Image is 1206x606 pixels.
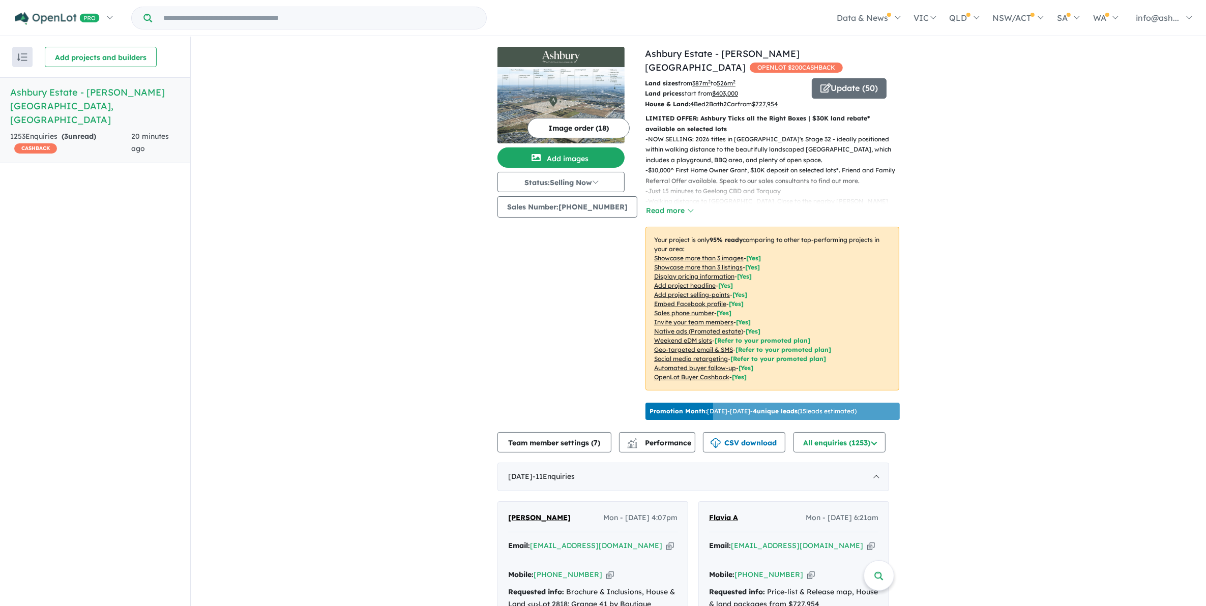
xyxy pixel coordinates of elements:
span: [ Yes ] [732,291,747,298]
p: - Just 15 minutes to Geelong CBD and Torquay [645,186,907,196]
img: Ashbury Estate - Armstrong Creek Logo [502,51,621,63]
b: 4 unique leads [753,407,798,415]
img: Openlot PRO Logo White [15,12,100,25]
u: Invite your team members [654,318,733,326]
u: 387 m [692,79,711,87]
u: Weekend eDM slots [654,337,712,344]
button: Copy [666,540,674,551]
span: Flavia A [709,513,738,522]
p: from [645,78,804,88]
span: 20 minutes ago [131,132,169,153]
button: Read more [645,205,693,217]
button: All enquiries (1253) [793,432,886,452]
u: 2 [705,100,709,108]
img: bar-chart.svg [627,442,637,448]
p: LIMITED OFFER: Ashbury Ticks all the Right Boxes | $30K land rebate* available on selected lots [645,113,899,134]
button: Copy [867,540,875,551]
button: CSV download [703,432,785,452]
span: [ Yes ] [718,282,733,289]
span: [Yes] [746,327,760,335]
button: Add images [497,147,625,168]
u: Showcase more than 3 images [654,254,744,262]
span: [Yes] [739,364,753,372]
b: Land prices [645,89,682,97]
a: [PHONE_NUMBER] [534,570,602,579]
span: to [711,79,736,87]
p: Bed Bath Car from [645,99,804,109]
b: 95 % ready [710,236,743,244]
a: Flavia A [709,512,738,524]
span: [ Yes ] [729,300,744,308]
button: Image order (18) [527,118,630,138]
span: [ Yes ] [717,309,731,317]
p: Your project is only comparing to other top-performing projects in your area: - - - - - - - - - -... [645,227,899,390]
u: Embed Facebook profile [654,300,726,308]
button: Copy [807,569,815,580]
u: Sales phone number [654,309,714,317]
u: Automated buyer follow-up [654,364,736,372]
a: [PHONE_NUMBER] [734,570,803,579]
div: [DATE] [497,463,889,491]
img: sort.svg [17,53,27,61]
img: Ashbury Estate - Armstrong Creek [497,67,625,143]
input: Try estate name, suburb, builder or developer [154,7,484,29]
a: [EMAIL_ADDRESS][DOMAIN_NAME] [731,541,863,550]
span: 3 [64,132,68,141]
sup: 2 [708,79,711,84]
button: Status:Selling Now [497,172,625,192]
u: OpenLot Buyer Cashback [654,373,729,381]
p: - NOW SELLING: 2026 titles in [GEOGRAPHIC_DATA]'s Stage 32 - ideally positioned within walking di... [645,134,907,165]
strong: Requested info: [508,587,564,596]
u: 526 m [717,79,736,87]
a: [EMAIL_ADDRESS][DOMAIN_NAME] [530,541,662,550]
span: [ Yes ] [736,318,751,326]
strong: Mobile: [508,570,534,579]
u: Add project selling-points [654,291,730,298]
span: OPENLOT $ 200 CASHBACK [750,63,843,73]
u: Social media retargeting [654,355,728,362]
p: - $10,000^ First Home Owner Grant, $10K deposit on selected lots*. Friend and Family Referral Off... [645,165,907,186]
div: 1253 Enquir ies [10,131,131,155]
b: Promotion Month: [650,407,707,415]
span: [Yes] [732,373,747,381]
p: start from [645,88,804,99]
button: Team member settings (7) [497,432,611,452]
span: Performance [629,438,691,447]
u: Native ads (Promoted estate) [654,327,743,335]
span: Mon - [DATE] 4:07pm [603,512,678,524]
a: [PERSON_NAME] [508,512,571,524]
span: Mon - [DATE] 6:21am [806,512,878,524]
p: - Walking distance to [GEOGRAPHIC_DATA], Close to the nearby [PERSON_NAME][GEOGRAPHIC_DATA], With... [645,196,907,227]
span: [Refer to your promoted plan] [736,346,831,353]
img: line-chart.svg [628,438,637,444]
span: - 11 Enquir ies [533,472,575,481]
button: Update (50) [812,78,887,99]
button: Sales Number:[PHONE_NUMBER] [497,196,637,218]
strong: Mobile: [709,570,734,579]
strong: Requested info: [709,587,765,596]
span: info@ash... [1136,13,1179,23]
button: Add projects and builders [45,47,157,67]
u: Showcase more than 3 listings [654,263,743,271]
strong: Email: [508,541,530,550]
span: [Refer to your promoted plan] [715,337,810,344]
span: CASHBACK [14,143,57,154]
b: Land sizes [645,79,678,87]
a: Ashbury Estate - Armstrong Creek LogoAshbury Estate - Armstrong Creek [497,47,625,143]
u: 4 [690,100,694,108]
p: [DATE] - [DATE] - ( 15 leads estimated) [650,407,857,416]
span: [ Yes ] [745,263,760,271]
u: $ 727,954 [752,100,778,108]
u: Geo-targeted email & SMS [654,346,733,353]
u: $ 403,000 [712,89,738,97]
button: Copy [606,569,614,580]
span: [PERSON_NAME] [508,513,571,522]
u: 2 [723,100,727,108]
a: Ashbury Estate - [PERSON_NAME][GEOGRAPHIC_DATA] [645,48,800,73]
span: 7 [594,438,598,447]
h5: Ashbury Estate - [PERSON_NAME][GEOGRAPHIC_DATA] , [GEOGRAPHIC_DATA] [10,85,180,127]
u: Add project headline [654,282,716,289]
strong: ( unread) [62,132,96,141]
span: [ Yes ] [746,254,761,262]
b: House & Land: [645,100,690,108]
